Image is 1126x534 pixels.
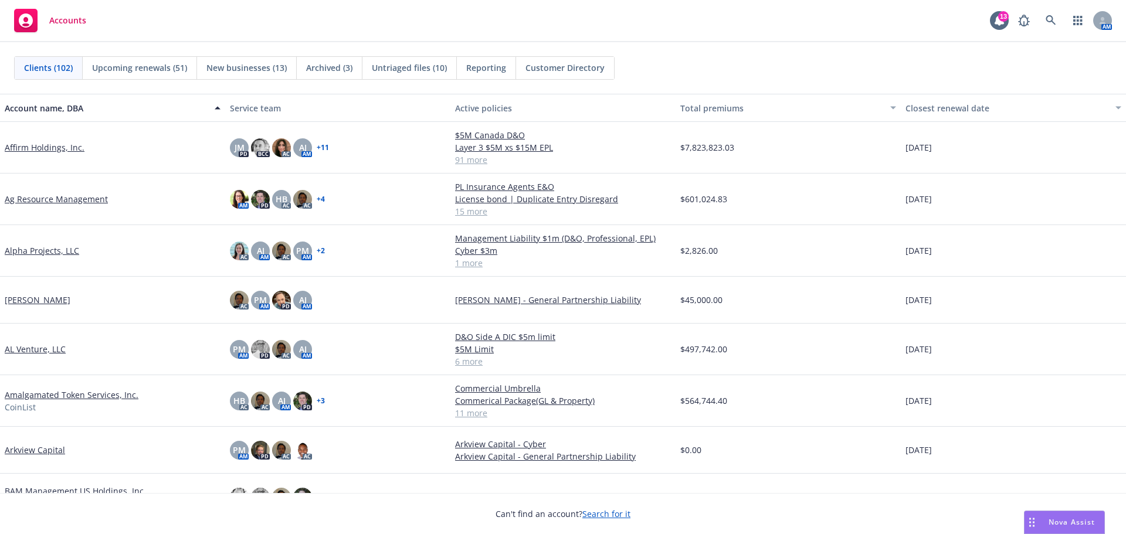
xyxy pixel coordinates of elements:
[680,491,701,503] span: $0.00
[251,441,270,460] img: photo
[905,102,1108,114] div: Closest renewal date
[235,141,245,154] span: JM
[455,154,671,166] a: 91 more
[5,193,108,205] a: Ag Resource Management
[372,62,447,74] span: Untriaged files (10)
[905,141,932,154] span: [DATE]
[299,141,307,154] span: AJ
[257,244,264,257] span: AJ
[1049,517,1095,527] span: Nova Assist
[92,62,187,74] span: Upcoming renewals (51)
[293,488,312,506] img: photo
[306,62,352,74] span: Archived (3)
[905,444,932,456] span: [DATE]
[49,16,86,25] span: Accounts
[905,244,932,257] span: [DATE]
[455,205,671,217] a: 15 more
[254,294,267,306] span: PM
[225,94,450,122] button: Service team
[5,389,138,401] a: Amalgamated Token Services, Inc.
[680,444,701,456] span: $0.00
[5,444,65,456] a: Arkview Capital
[680,141,734,154] span: $7,823,823.03
[1039,9,1063,32] a: Search
[317,196,325,203] a: + 4
[455,129,671,141] a: $5M Canada D&O
[251,190,270,209] img: photo
[680,394,727,407] span: $564,744.40
[5,343,66,355] a: AL Venture, LLC
[455,294,671,306] a: [PERSON_NAME] - General Partnership Liability
[455,232,671,244] a: Management Liability $1m (D&O, Professional, EPL)
[680,102,883,114] div: Total premiums
[293,441,312,460] img: photo
[455,450,671,462] a: Arkview Capital - General Partnership Liability
[293,190,312,209] img: photo
[230,242,249,260] img: photo
[1024,511,1105,534] button: Nova Assist
[1012,9,1036,32] a: Report a Bug
[272,242,291,260] img: photo
[905,394,932,407] span: [DATE]
[272,340,291,359] img: photo
[998,11,1009,22] div: 13
[206,62,287,74] span: New businesses (13)
[455,438,671,450] a: Arkview Capital - Cyber
[676,94,901,122] button: Total premiums
[230,190,249,209] img: photo
[1066,9,1090,32] a: Switch app
[251,488,270,506] img: photo
[905,294,932,306] span: [DATE]
[276,193,287,205] span: HB
[272,291,291,309] img: photo
[466,62,506,74] span: Reporting
[5,141,84,154] a: Affirm Holdings, Inc.
[455,394,671,407] a: Commerical Package(GL & Property)
[9,4,91,37] a: Accounts
[233,444,246,456] span: PM
[1025,511,1039,533] div: Drag to move
[525,62,605,74] span: Customer Directory
[251,340,270,359] img: photo
[680,244,718,257] span: $2,826.00
[680,343,727,355] span: $497,742.00
[5,244,79,257] a: Alpha Projects, LLC
[455,181,671,193] a: PL Insurance Agents E&O
[450,94,676,122] button: Active policies
[272,488,291,506] img: photo
[278,394,286,407] span: AJ
[455,355,671,368] a: 6 more
[455,382,671,394] a: Commercial Umbrella
[455,257,671,269] a: 1 more
[293,392,312,410] img: photo
[905,193,932,205] span: [DATE]
[455,141,671,154] a: Layer 3 $5M xs $15M EPL
[455,244,671,257] a: Cyber $3m
[5,294,70,306] a: [PERSON_NAME]
[317,247,325,254] a: + 2
[455,193,671,205] a: License bond | Duplicate Entry Disregard
[272,138,291,157] img: photo
[251,392,270,410] img: photo
[455,102,671,114] div: Active policies
[905,343,932,355] span: [DATE]
[299,294,307,306] span: AJ
[5,102,208,114] div: Account name, DBA
[905,491,908,503] span: -
[5,485,146,497] a: BAM Management US Holdings, Inc.
[230,102,446,114] div: Service team
[296,244,309,257] span: PM
[230,291,249,309] img: photo
[680,294,723,306] span: $45,000.00
[299,343,307,355] span: AJ
[233,394,245,407] span: HB
[233,343,246,355] span: PM
[251,138,270,157] img: photo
